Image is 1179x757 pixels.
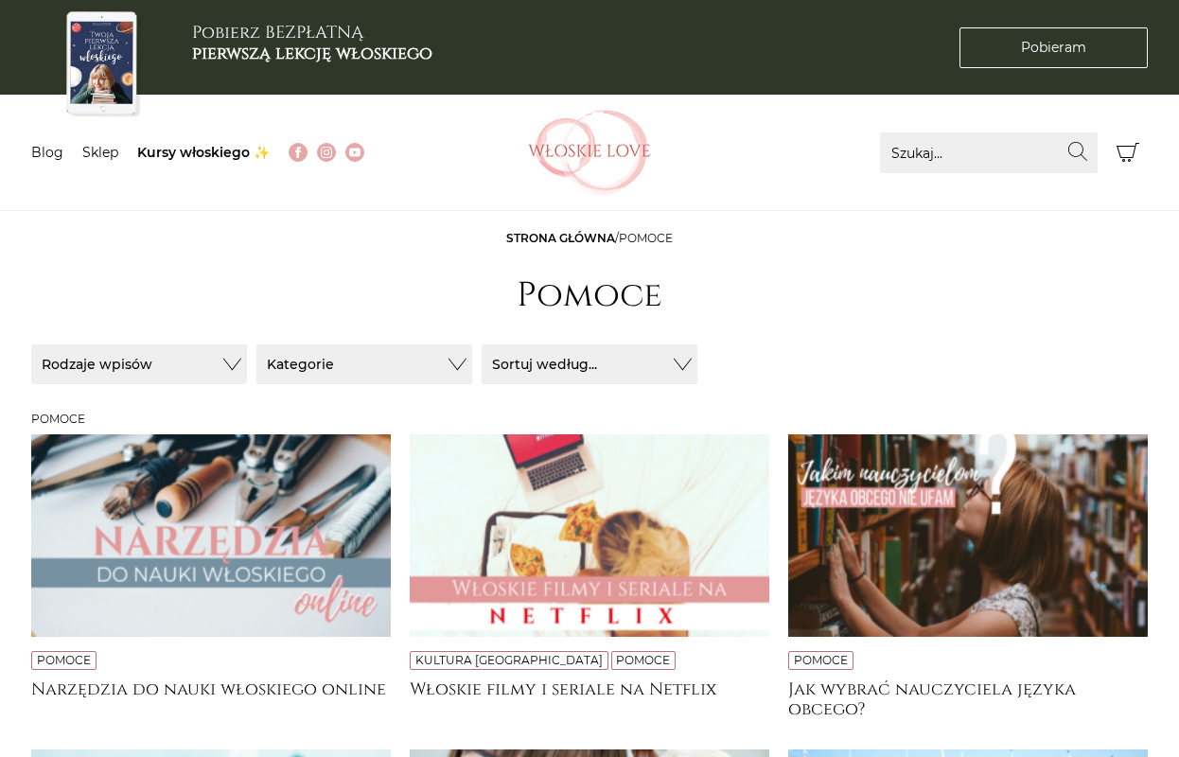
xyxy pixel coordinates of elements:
b: pierwszą lekcję włoskiego [192,42,432,65]
button: Kategorie [256,344,472,384]
a: Pomoce [37,653,91,667]
button: Rodzaje wpisów [31,344,247,384]
a: Strona główna [506,231,615,245]
img: Włoskielove [528,110,651,195]
span: Pobieram [1021,38,1086,58]
a: Sklep [82,144,118,161]
a: Włoskie filmy i seriale na Netflix [410,679,769,717]
button: Sortuj według... [482,344,697,384]
a: Pobieram [959,27,1148,68]
span: / [506,231,673,245]
a: Jak wybrać nauczyciela języka obcego? [788,679,1148,717]
a: Blog [31,144,63,161]
input: Szukaj... [880,132,1098,173]
a: Pomoce [794,653,848,667]
h3: Pobierz BEZPŁATNĄ [192,23,432,63]
button: Koszyk [1107,132,1148,173]
a: Kursy włoskiego ✨ [137,144,270,161]
h3: Pomoce [31,413,1148,426]
h1: Pomoce [517,275,662,316]
span: Pomoce [619,231,673,245]
a: Pomoce [616,653,670,667]
a: Narzędzia do nauki włoskiego online [31,679,391,717]
a: Kultura [GEOGRAPHIC_DATA] [415,653,603,667]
